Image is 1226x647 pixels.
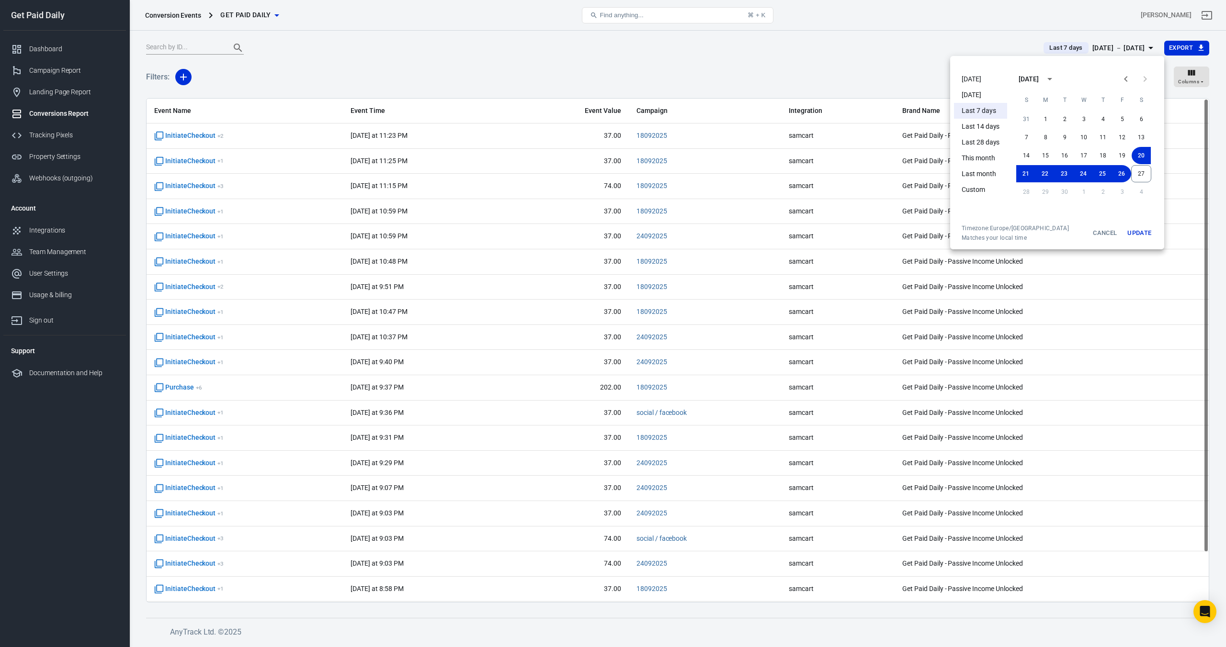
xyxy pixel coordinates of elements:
button: 4 [1093,111,1112,128]
button: Previous month [1116,69,1135,89]
li: [DATE] [954,87,1007,103]
button: 10 [1074,129,1093,146]
button: 18 [1093,147,1112,164]
div: [DATE] [1019,74,1039,84]
button: Cancel [1090,224,1120,242]
button: 13 [1132,129,1151,146]
button: 1 [1036,111,1055,128]
button: 25 [1093,165,1112,182]
button: 24 [1074,165,1093,182]
button: 5 [1112,111,1132,128]
button: 31 [1017,111,1036,128]
button: 11 [1093,129,1112,146]
button: 22 [1035,165,1055,182]
span: Tuesday [1056,90,1073,110]
li: Last month [954,166,1007,182]
button: 21 [1016,165,1035,182]
button: 9 [1055,129,1074,146]
button: 2 [1055,111,1074,128]
button: 27 [1131,165,1151,182]
li: Last 7 days [954,103,1007,119]
button: Update [1124,224,1155,242]
button: 16 [1055,147,1074,164]
div: Timezone: Europe/[GEOGRAPHIC_DATA] [962,224,1069,232]
span: Thursday [1094,90,1112,110]
li: Last 14 days [954,119,1007,134]
div: Open Intercom Messenger [1193,600,1216,623]
span: Monday [1037,90,1054,110]
span: Wednesday [1075,90,1092,110]
button: 23 [1055,165,1074,182]
button: 12 [1112,129,1132,146]
li: [DATE] [954,71,1007,87]
button: 6 [1132,111,1151,128]
span: Sunday [1018,90,1035,110]
button: 7 [1017,129,1036,146]
button: 14 [1017,147,1036,164]
button: 17 [1074,147,1093,164]
button: 8 [1036,129,1055,146]
li: This month [954,150,1007,166]
button: calendar view is open, switch to year view [1042,71,1058,87]
button: 26 [1112,165,1131,182]
button: 15 [1036,147,1055,164]
button: 3 [1074,111,1093,128]
button: 19 [1112,147,1132,164]
span: Friday [1113,90,1131,110]
li: Last 28 days [954,134,1007,150]
li: Custom [954,182,1007,198]
button: 20 [1132,147,1151,164]
span: Saturday [1133,90,1150,110]
span: Matches your local time [962,234,1069,242]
